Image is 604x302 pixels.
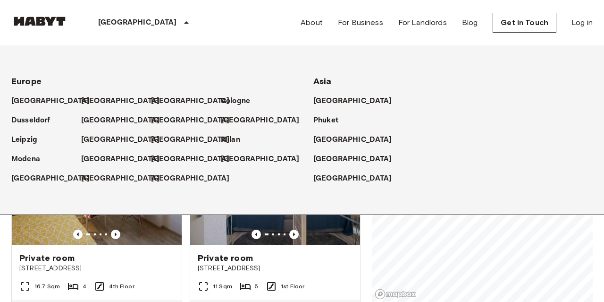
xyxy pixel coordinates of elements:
[313,134,392,146] p: [GEOGRAPHIC_DATA]
[375,289,416,300] a: Mapbox logo
[198,264,352,273] span: [STREET_ADDRESS]
[313,115,338,126] p: Phuket
[213,282,232,291] span: 11 Sqm
[81,95,160,107] p: [GEOGRAPHIC_DATA]
[313,154,392,165] p: [GEOGRAPHIC_DATA]
[151,115,230,126] p: [GEOGRAPHIC_DATA]
[11,95,90,107] p: [GEOGRAPHIC_DATA]
[313,173,402,184] a: [GEOGRAPHIC_DATA]
[98,17,177,28] p: [GEOGRAPHIC_DATA]
[313,154,402,165] a: [GEOGRAPHIC_DATA]
[11,76,42,86] span: Europe
[11,154,40,165] p: Modena
[255,282,258,291] span: 5
[81,134,160,146] p: [GEOGRAPHIC_DATA]
[81,115,160,126] p: [GEOGRAPHIC_DATA]
[151,154,230,165] p: [GEOGRAPHIC_DATA]
[151,154,239,165] a: [GEOGRAPHIC_DATA]
[221,134,250,146] a: Milan
[313,76,332,86] span: Asia
[151,95,239,107] a: [GEOGRAPHIC_DATA]
[493,13,556,33] a: Get in Touch
[111,230,120,239] button: Previous image
[221,154,300,165] p: [GEOGRAPHIC_DATA]
[11,173,100,184] a: [GEOGRAPHIC_DATA]
[313,115,348,126] a: Phuket
[221,95,260,107] a: Cologne
[81,173,169,184] a: [GEOGRAPHIC_DATA]
[313,95,402,107] a: [GEOGRAPHIC_DATA]
[73,230,83,239] button: Previous image
[398,17,447,28] a: For Landlords
[109,282,134,291] span: 4th Floor
[252,230,261,239] button: Previous image
[151,173,230,184] p: [GEOGRAPHIC_DATA]
[11,134,47,146] a: Leipzig
[81,115,169,126] a: [GEOGRAPHIC_DATA]
[11,154,50,165] a: Modena
[313,95,392,107] p: [GEOGRAPHIC_DATA]
[11,115,50,126] p: Dusseldorf
[81,134,169,146] a: [GEOGRAPHIC_DATA]
[198,252,253,264] span: Private room
[151,134,230,146] p: [GEOGRAPHIC_DATA]
[289,230,299,239] button: Previous image
[301,17,323,28] a: About
[221,154,309,165] a: [GEOGRAPHIC_DATA]
[11,134,37,146] p: Leipzig
[19,264,174,273] span: [STREET_ADDRESS]
[19,252,75,264] span: Private room
[571,17,593,28] a: Log in
[221,115,300,126] p: [GEOGRAPHIC_DATA]
[313,173,392,184] p: [GEOGRAPHIC_DATA]
[83,282,86,291] span: 4
[81,173,160,184] p: [GEOGRAPHIC_DATA]
[221,134,240,146] p: Milan
[11,115,60,126] a: Dusseldorf
[81,154,160,165] p: [GEOGRAPHIC_DATA]
[11,173,90,184] p: [GEOGRAPHIC_DATA]
[34,282,60,291] span: 16.7 Sqm
[221,115,309,126] a: [GEOGRAPHIC_DATA]
[281,282,304,291] span: 1st Floor
[462,17,478,28] a: Blog
[151,134,239,146] a: [GEOGRAPHIC_DATA]
[338,17,383,28] a: For Business
[81,95,169,107] a: [GEOGRAPHIC_DATA]
[11,17,68,26] img: Habyt
[221,95,250,107] p: Cologne
[313,134,402,146] a: [GEOGRAPHIC_DATA]
[151,173,239,184] a: [GEOGRAPHIC_DATA]
[151,95,230,107] p: [GEOGRAPHIC_DATA]
[81,154,169,165] a: [GEOGRAPHIC_DATA]
[151,115,239,126] a: [GEOGRAPHIC_DATA]
[11,95,100,107] a: [GEOGRAPHIC_DATA]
